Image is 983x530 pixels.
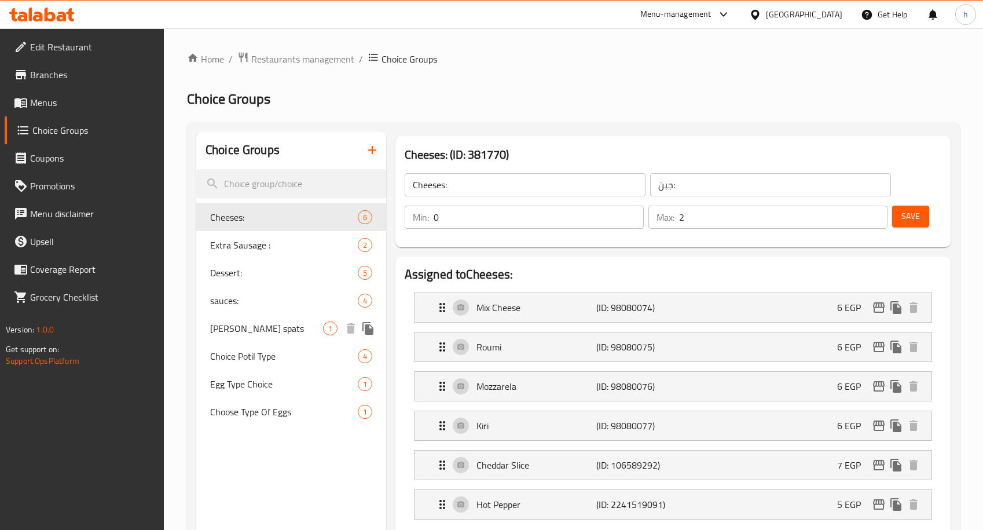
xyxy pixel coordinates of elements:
[5,89,164,116] a: Menus
[229,52,233,66] li: /
[5,228,164,255] a: Upsell
[206,141,280,159] h2: Choice Groups
[210,238,358,252] span: Extra Sausage :
[210,405,358,419] span: Choose Type Of Eggs
[30,290,155,304] span: Grocery Checklist
[30,68,155,82] span: Branches
[656,210,674,224] p: Max:
[358,212,372,223] span: 6
[596,340,676,354] p: (ID: 98080075)
[905,456,922,474] button: delete
[360,320,377,337] button: duplicate
[405,367,941,406] li: Expand
[870,378,887,395] button: edit
[359,52,363,66] li: /
[905,496,922,513] button: delete
[196,169,386,199] input: search
[5,200,164,228] a: Menu disclaimer
[358,268,372,279] span: 5
[476,379,596,393] p: Mozzarela
[837,419,870,433] p: 6 EGP
[358,377,372,391] div: Choices
[30,262,155,276] span: Coverage Report
[870,417,887,434] button: edit
[187,52,224,66] a: Home
[358,266,372,280] div: Choices
[596,379,676,393] p: (ID: 98080076)
[905,417,922,434] button: delete
[358,295,372,306] span: 4
[837,340,870,354] p: 6 EGP
[405,485,941,524] li: Expand
[887,456,905,474] button: duplicate
[196,287,386,315] div: sauces:4
[196,315,386,342] div: [PERSON_NAME] spats1deleteduplicate
[6,342,59,357] span: Get support on:
[358,294,372,308] div: Choices
[196,370,386,398] div: Egg Type Choice1
[415,332,931,361] div: Expand
[5,61,164,89] a: Branches
[476,498,596,511] p: Hot Pepper
[210,266,358,280] span: Dessert:
[640,8,711,21] div: Menu-management
[210,210,358,224] span: Cheeses:
[870,456,887,474] button: edit
[36,322,54,337] span: 1.0.0
[887,338,905,356] button: duplicate
[905,378,922,395] button: delete
[30,207,155,221] span: Menu disclaimer
[837,379,870,393] p: 6 EGP
[596,458,676,472] p: (ID: 106589292)
[405,266,941,283] h2: Assigned to Cheeses:
[358,407,372,418] span: 1
[196,231,386,259] div: Extra Sausage :2
[30,151,155,165] span: Coupons
[887,417,905,434] button: duplicate
[415,411,931,440] div: Expand
[196,203,386,231] div: Cheeses:6
[963,8,968,21] span: h
[196,398,386,426] div: Choose Type Of Eggs1
[476,419,596,433] p: Kiri
[405,145,941,164] h3: Cheeses: (ID: 381770)
[887,378,905,395] button: duplicate
[251,52,354,66] span: Restaurants management
[358,379,372,390] span: 1
[870,496,887,513] button: edit
[405,288,941,327] li: Expand
[766,8,842,21] div: [GEOGRAPHIC_DATA]
[323,321,338,335] div: Choices
[5,283,164,311] a: Grocery Checklist
[415,451,931,480] div: Expand
[210,321,323,335] span: [PERSON_NAME] spats
[596,498,676,511] p: (ID: 2241519091)
[415,372,931,401] div: Expand
[30,40,155,54] span: Edit Restaurant
[905,338,922,356] button: delete
[6,322,34,337] span: Version:
[413,210,429,224] p: Min:
[405,406,941,445] li: Expand
[892,206,929,227] button: Save
[382,52,437,66] span: Choice Groups
[196,342,386,370] div: Choice Potil Type4
[870,338,887,356] button: edit
[887,299,905,316] button: duplicate
[5,33,164,61] a: Edit Restaurant
[237,52,354,67] a: Restaurants management
[887,496,905,513] button: duplicate
[476,458,596,472] p: Cheddar Slice
[187,52,960,67] nav: breadcrumb
[405,327,941,367] li: Expand
[187,86,270,112] span: Choice Groups
[596,419,676,433] p: (ID: 98080077)
[6,353,79,368] a: Support.OpsPlatform
[30,179,155,193] span: Promotions
[5,116,164,144] a: Choice Groups
[837,458,870,472] p: 7 EGP
[358,351,372,362] span: 4
[5,172,164,200] a: Promotions
[210,294,358,308] span: sauces:
[476,301,596,315] p: Mix Cheese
